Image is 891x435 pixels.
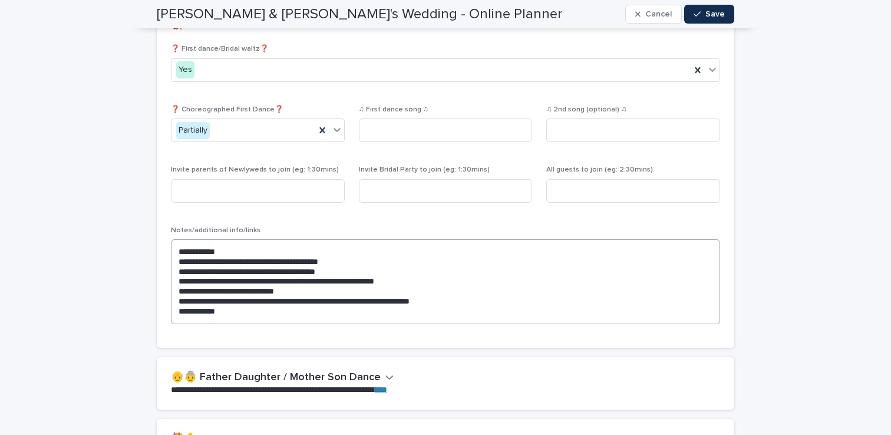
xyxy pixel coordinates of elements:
span: ♫ 2nd song (optional) ♫ [546,106,626,113]
h2: [PERSON_NAME] & [PERSON_NAME]'s Wedding - Online Planner [157,6,562,23]
span: Invite parents of Newlyweds to join (eg: 1:30mins) [171,166,339,173]
span: Cancel [645,10,672,18]
span: Notes/additional info/links [171,227,260,234]
span: All guests to join (eg: 2:30mins) [546,166,653,173]
span: Save [705,10,725,18]
div: Yes [176,61,194,78]
button: Save [684,5,734,24]
span: ❓ First dance/Bridal waltz❓ [171,45,269,52]
button: 👴👵 Father Daughter / Mother Son Dance [171,371,394,384]
span: ❓ Choreographed First Dance❓ [171,106,283,113]
div: Partially [176,122,210,139]
button: Cancel [625,5,682,24]
h2: 👴👵 Father Daughter / Mother Son Dance [171,371,381,384]
span: Invite Bridal Party to join (eg: 1:30mins) [359,166,490,173]
span: ♫ First dance song ♫ [359,106,428,113]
